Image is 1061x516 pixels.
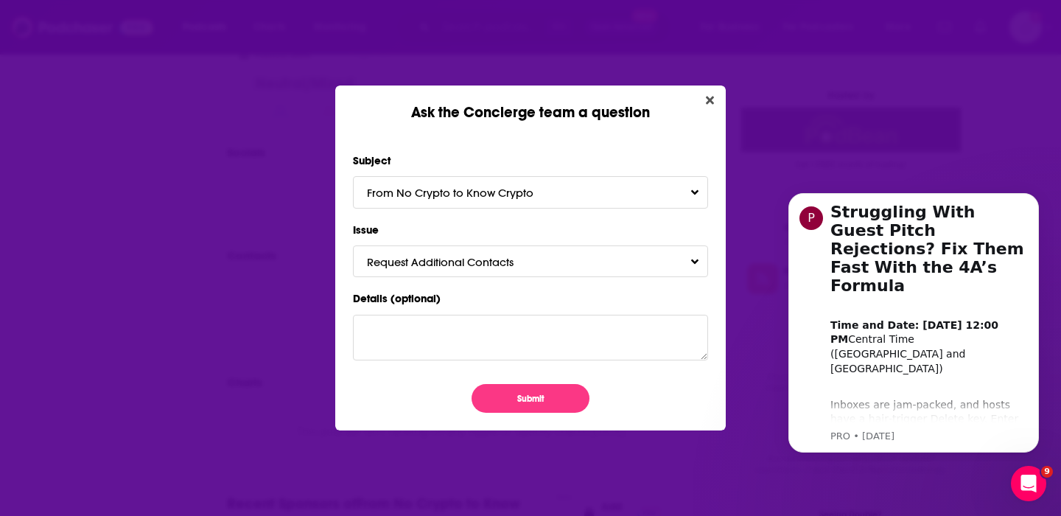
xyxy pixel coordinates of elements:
span: From No Crypto to Know Crypto [367,186,563,200]
button: Close [700,91,720,110]
div: Inboxes are jam‑packed, and hosts have a hair‑trigger Delete key. Enter the 4A’s Formula—Actionab... [64,203,262,405]
label: Subject [353,151,708,170]
iframe: Intercom live chat [1011,466,1046,501]
p: Message from PRO, sent 7w ago [64,250,262,263]
label: Details (optional) [353,289,708,308]
label: Issue [353,220,708,240]
span: 9 [1041,466,1053,478]
iframe: Intercom notifications message [766,180,1061,461]
button: From No Crypto to Know CryptoToggle Pronoun Dropdown [353,176,708,208]
span: Request Additional Contacts [367,255,543,269]
div: Ask the Concierge team a question [335,86,726,122]
button: Request Additional ContactsToggle Pronoun Dropdown [353,245,708,277]
button: Submit [472,384,589,413]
